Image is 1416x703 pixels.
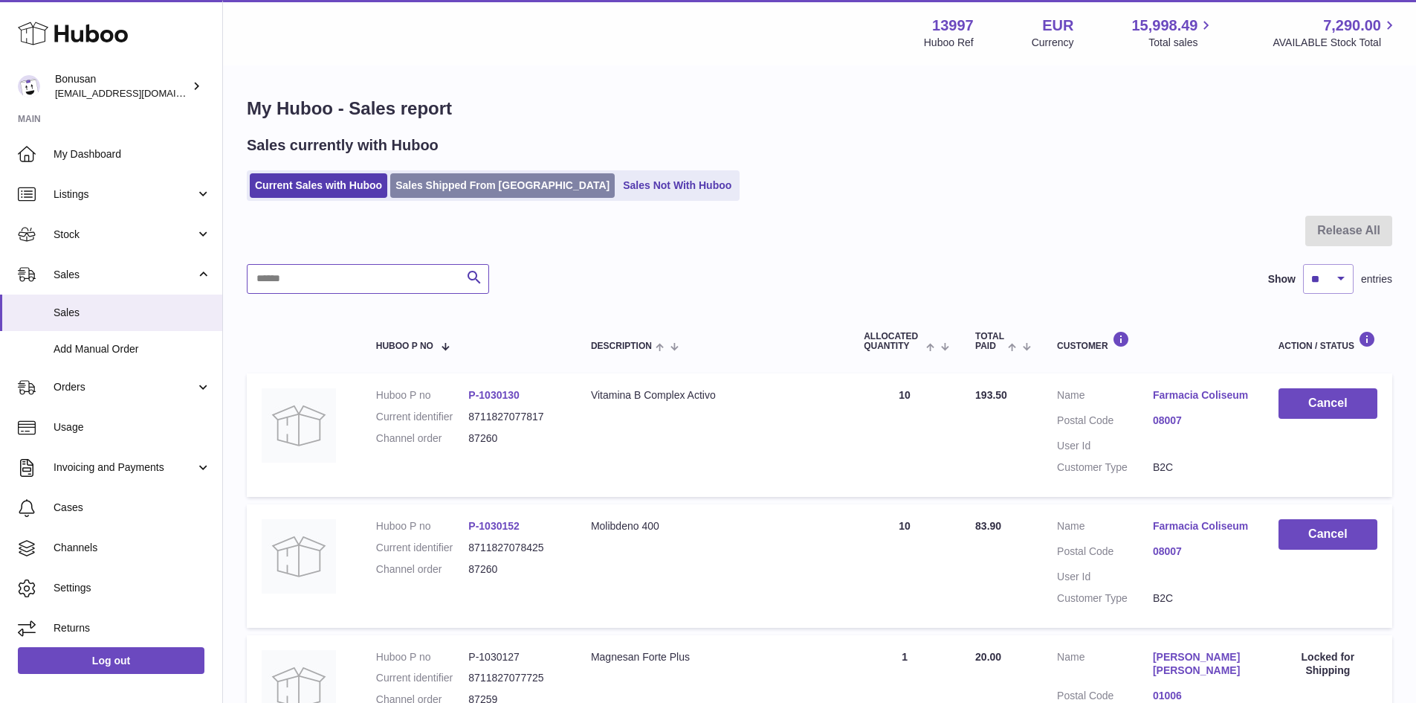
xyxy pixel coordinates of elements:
span: ALLOCATED Quantity [864,332,922,351]
dd: 8711827077725 [468,671,561,685]
dt: Channel order [376,431,469,446]
dt: Huboo P no [376,388,469,402]
span: Returns [54,621,211,635]
span: My Dashboard [54,147,211,161]
span: Listings [54,187,195,202]
dt: Current identifier [376,541,469,555]
span: AVAILABLE Stock Total [1273,36,1398,50]
dd: 87260 [468,562,561,577]
span: Sales [54,268,195,282]
dd: 8711827078425 [468,541,561,555]
a: Farmacia Coliseum [1153,388,1249,402]
dd: B2C [1153,460,1249,475]
span: Stock [54,228,195,242]
label: Show [1268,272,1296,286]
span: Usage [54,420,211,434]
div: Molibdeno 400 [591,519,834,533]
dt: Huboo P no [376,519,469,533]
span: Sales [54,306,211,320]
dt: Channel order [376,562,469,577]
dt: Customer Type [1057,460,1153,475]
span: 15,998.49 [1131,16,1197,36]
a: 08007 [1153,545,1249,559]
h2: Sales currently with Huboo [247,135,439,155]
strong: EUR [1042,16,1073,36]
dd: P-1030127 [468,650,561,664]
span: Total paid [975,332,1004,351]
a: 01006 [1153,689,1249,703]
button: Cancel [1278,519,1377,550]
dt: User Id [1057,439,1153,453]
span: Huboo P no [376,341,433,351]
span: 193.50 [975,389,1007,401]
span: Channels [54,541,211,555]
dd: 87260 [468,431,561,446]
td: 10 [849,373,960,497]
dt: Name [1057,650,1153,682]
span: Description [591,341,652,351]
a: Current Sales with Huboo [250,173,387,198]
img: info@bonusan.es [18,75,40,97]
span: Invoicing and Payments [54,460,195,475]
a: Sales Shipped From [GEOGRAPHIC_DATA] [390,173,615,198]
span: Cases [54,501,211,515]
dt: Postal Code [1057,545,1153,562]
a: Log out [18,647,204,674]
dt: Customer Type [1057,591,1153,606]
img: no-photo.jpg [262,388,336,463]
dt: Current identifier [376,410,469,424]
a: 15,998.49 Total sales [1131,16,1215,50]
td: 10 [849,504,960,628]
dt: User Id [1057,570,1153,584]
dt: Huboo P no [376,650,469,664]
a: [PERSON_NAME] [PERSON_NAME] [1153,650,1249,678]
a: 08007 [1153,414,1249,428]
span: 83.90 [975,520,1001,532]
div: Locked for Shipping [1278,650,1377,678]
span: Total sales [1148,36,1215,50]
div: Customer [1057,331,1249,351]
span: Settings [54,581,211,595]
dt: Current identifier [376,671,469,685]
a: P-1030152 [468,520,520,532]
a: 7,290.00 AVAILABLE Stock Total [1273,16,1398,50]
span: 7,290.00 [1323,16,1381,36]
div: Magnesan Forte Plus [591,650,834,664]
div: Currency [1032,36,1074,50]
dt: Name [1057,519,1153,537]
h1: My Huboo - Sales report [247,97,1392,121]
span: entries [1361,272,1392,286]
span: Add Manual Order [54,342,211,356]
div: Bonusan [55,72,189,100]
strong: 13997 [932,16,974,36]
div: Huboo Ref [924,36,974,50]
div: Vitamina B Complex Activo [591,388,834,402]
a: Farmacia Coliseum [1153,519,1249,533]
a: P-1030130 [468,389,520,401]
span: 20.00 [975,651,1001,663]
dt: Postal Code [1057,414,1153,431]
dt: Name [1057,388,1153,406]
img: no-photo.jpg [262,519,336,594]
span: [EMAIL_ADDRESS][DOMAIN_NAME] [55,87,219,99]
button: Cancel [1278,388,1377,419]
dd: B2C [1153,591,1249,606]
div: Action / Status [1278,331,1377,351]
span: Orders [54,380,195,394]
dd: 8711827077817 [468,410,561,424]
a: Sales Not With Huboo [618,173,737,198]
